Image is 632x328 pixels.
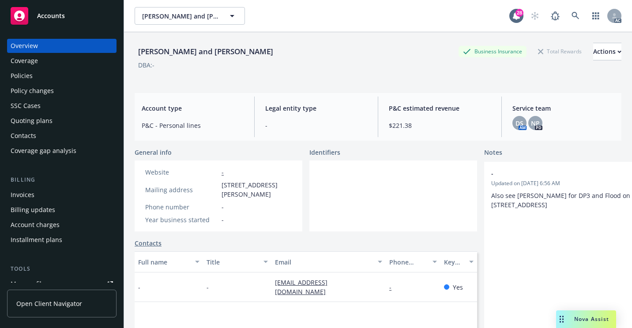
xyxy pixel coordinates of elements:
[11,144,76,158] div: Coverage gap analysis
[203,251,271,272] button: Title
[556,310,616,328] button: Nova Assist
[275,257,372,267] div: Email
[491,191,632,209] span: Also see [PERSON_NAME] for DP3 and Flood on [STREET_ADDRESS]
[265,104,367,113] span: Legal entity type
[453,283,463,292] span: Yes
[556,310,567,328] div: Drag to move
[11,39,38,53] div: Overview
[515,119,523,128] span: DS
[309,148,340,157] span: Identifiers
[11,84,54,98] div: Policy changes
[7,175,117,184] div: Billing
[11,129,36,143] div: Contacts
[222,215,224,224] span: -
[222,202,224,212] span: -
[11,54,38,68] div: Coverage
[142,104,244,113] span: Account type
[440,251,477,272] button: Key contact
[138,257,190,267] div: Full name
[11,233,62,247] div: Installment plans
[587,7,605,25] a: Switch app
[11,188,34,202] div: Invoices
[265,121,367,130] span: -
[11,218,60,232] div: Account charges
[37,12,65,19] span: Accounts
[7,188,117,202] a: Invoices
[135,7,245,25] button: [PERSON_NAME] and [PERSON_NAME]
[389,283,399,291] a: -
[207,283,209,292] span: -
[11,203,55,217] div: Billing updates
[7,233,117,247] a: Installment plans
[386,251,440,272] button: Phone number
[7,84,117,98] a: Policy changes
[389,257,427,267] div: Phone number
[7,203,117,217] a: Billing updates
[7,129,117,143] a: Contacts
[135,46,277,57] div: [PERSON_NAME] and [PERSON_NAME]
[512,104,614,113] span: Service team
[222,180,292,199] span: [STREET_ADDRESS][PERSON_NAME]
[593,43,621,60] button: Actions
[574,315,609,323] span: Nova Assist
[7,54,117,68] a: Coverage
[7,144,117,158] a: Coverage gap analysis
[526,7,544,25] a: Start snowing
[16,299,82,308] span: Open Client Navigator
[7,69,117,83] a: Policies
[142,11,218,21] span: [PERSON_NAME] and [PERSON_NAME]
[11,114,53,128] div: Quoting plans
[7,4,117,28] a: Accounts
[145,202,218,212] div: Phone number
[567,7,584,25] a: Search
[145,185,218,194] div: Mailing address
[491,169,622,178] span: -
[546,7,564,25] a: Report a Bug
[484,148,502,158] span: Notes
[145,168,218,177] div: Website
[444,257,464,267] div: Key contact
[275,278,333,296] a: [EMAIL_ADDRESS][DOMAIN_NAME]
[531,119,540,128] span: NP
[389,121,491,130] span: $221.38
[7,218,117,232] a: Account charges
[459,46,527,57] div: Business Insurance
[7,265,117,273] div: Tools
[7,277,117,291] a: Manage files
[207,257,258,267] div: Title
[138,60,154,70] div: DBA: -
[222,168,224,176] a: -
[7,99,117,113] a: SSC Cases
[145,215,218,224] div: Year business started
[11,69,33,83] div: Policies
[534,46,586,57] div: Total Rewards
[142,121,244,130] span: P&C - Personal lines
[11,277,48,291] div: Manage files
[135,239,162,248] a: Contacts
[7,114,117,128] a: Quoting plans
[135,148,172,157] span: General info
[271,251,386,272] button: Email
[138,283,140,292] span: -
[135,251,203,272] button: Full name
[515,9,523,17] div: 28
[11,99,41,113] div: SSC Cases
[7,39,117,53] a: Overview
[389,104,491,113] span: P&C estimated revenue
